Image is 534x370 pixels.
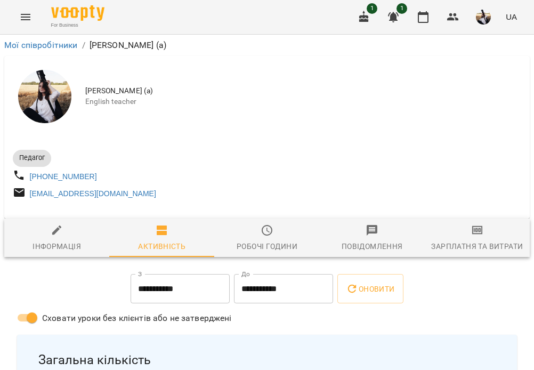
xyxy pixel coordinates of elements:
span: Загальна кількість [38,352,496,368]
span: Педагог [13,153,51,163]
img: Корнєва Марина Володимирівна (а) [18,70,71,123]
span: Оновити [346,283,394,295]
nav: breadcrumb [4,39,530,52]
a: [PHONE_NUMBER] [30,172,97,181]
span: 1 [367,3,377,14]
div: Активність [138,240,185,253]
span: [PERSON_NAME] (а) [85,86,521,96]
span: English teacher [85,96,521,107]
a: Мої співробітники [4,40,78,50]
span: UA [506,11,517,22]
div: Робочі години [237,240,297,253]
a: [EMAIL_ADDRESS][DOMAIN_NAME] [30,189,156,198]
button: Menu [13,4,38,30]
div: Повідомлення [342,240,403,253]
button: UA [501,7,521,27]
span: 1 [397,3,407,14]
div: Інформація [33,240,81,253]
img: 947f4ccfa426267cd88e7c9c9125d1cd.jfif [476,10,491,25]
li: / [82,39,85,52]
button: Оновити [337,274,403,304]
div: Зарплатня та Витрати [431,240,523,253]
p: [PERSON_NAME] (а) [90,39,167,52]
span: For Business [51,22,104,29]
img: Voopty Logo [51,5,104,21]
span: Сховати уроки без клієнтів або не затверджені [42,312,232,325]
